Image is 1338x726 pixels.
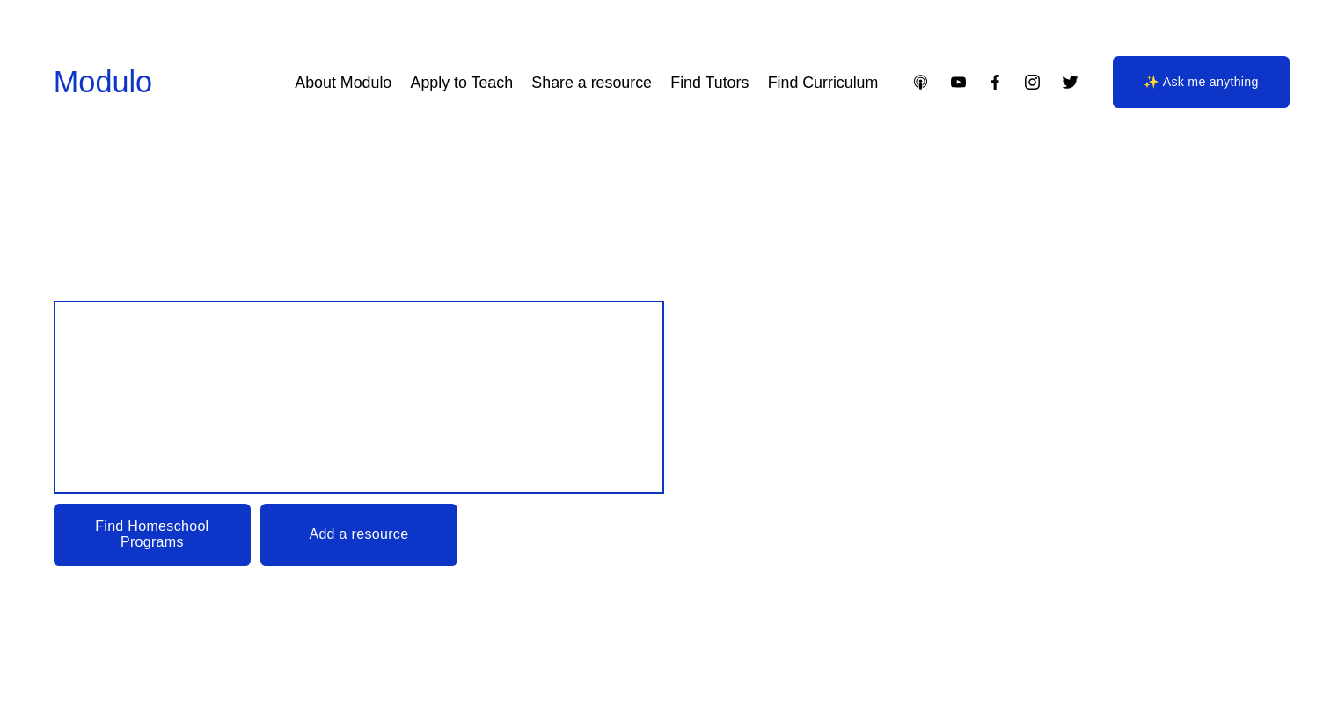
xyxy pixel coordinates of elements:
a: Twitter [1061,73,1079,91]
a: Instagram [1023,73,1042,91]
a: Apply to Teach [411,67,514,98]
a: Find Curriculum [768,67,879,98]
a: About Modulo [295,67,391,98]
a: Apple Podcasts [911,73,930,91]
a: ✨ Ask me anything [1113,56,1290,109]
a: Modulo [54,65,152,98]
a: Find Homeschool Programs [54,504,251,566]
a: YouTube [949,73,968,91]
a: Add a resource [260,504,457,566]
a: Facebook [986,73,1005,91]
a: Find Tutors [670,67,749,98]
span: Design your child’s Education [74,324,612,470]
a: Share a resource [531,67,652,98]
